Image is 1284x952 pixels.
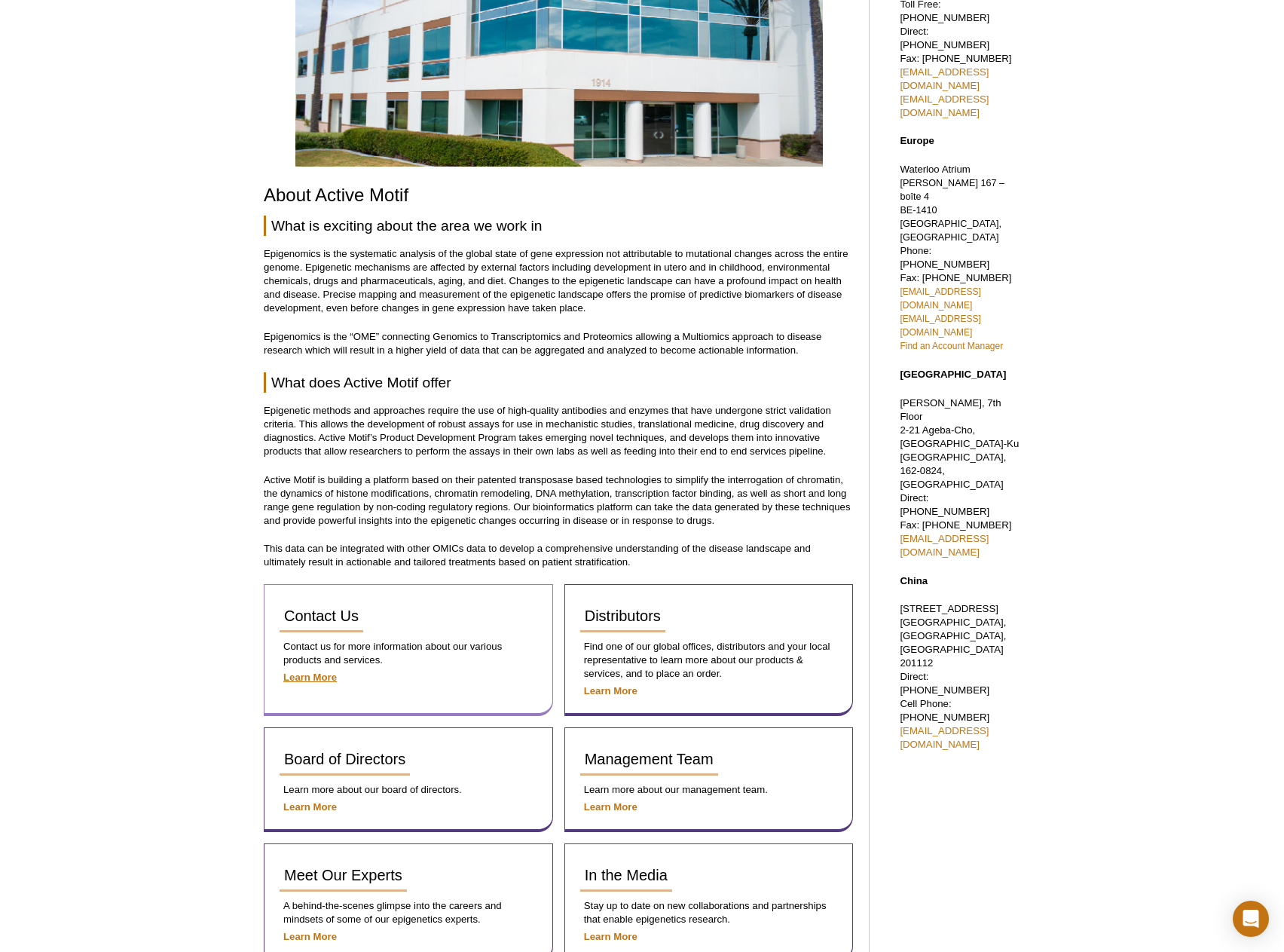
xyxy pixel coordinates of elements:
a: Distributors [580,600,665,632]
span: [PERSON_NAME] 167 – boîte 4 BE-1410 [GEOGRAPHIC_DATA], [GEOGRAPHIC_DATA] [900,178,1004,243]
p: Stay up to date on new collaborations and partnerships that enable epigenetics research. [580,899,838,926]
div: Open Intercom Messenger [1233,901,1269,937]
a: Contact Us [280,600,363,632]
p: Learn more about our board of directors. [280,783,537,797]
a: Learn More [584,801,637,813]
strong: [GEOGRAPHIC_DATA] [900,369,1006,380]
a: [EMAIL_ADDRESS][DOMAIN_NAME] [900,314,980,338]
a: Learn More [283,672,337,683]
a: Learn More [584,685,637,696]
strong: China [900,575,928,586]
a: [EMAIL_ADDRESS][DOMAIN_NAME] [900,66,989,91]
p: [STREET_ADDRESS] [GEOGRAPHIC_DATA], [GEOGRAPHIC_DATA], [GEOGRAPHIC_DATA] 201112 Direct: [PHONE_NU... [900,602,1020,751]
span: In the Media [585,867,668,883]
p: Epigenomics is the “OME” connecting Genomics to Transcriptomics and Proteomics allowing a Multiom... [264,330,854,357]
strong: Europe [900,135,934,146]
p: Waterloo Atrium Phone: [PHONE_NUMBER] Fax: [PHONE_NUMBER] [900,163,1020,353]
a: Management Team [580,743,718,776]
a: [EMAIL_ADDRESS][DOMAIN_NAME] [900,286,980,311]
p: Epigenomics is the systematic analysis of the global state of gene expression not attributable to... [264,247,854,315]
a: Learn More [283,931,337,942]
span: Contact Us [284,608,359,624]
h2: What does Active Motif offer [264,372,854,393]
p: Contact us for more information about our various products and services. [280,640,537,667]
a: [EMAIL_ADDRESS][DOMAIN_NAME] [900,93,989,118]
p: Learn more about our management team. [580,783,838,797]
span: Distributors [585,608,661,624]
p: Active Motif is building a platform based on their patented transposase based technologies to sim... [264,473,854,528]
p: Find one of our global offices, distributors and your local representative to learn more about ou... [580,640,838,681]
span: Meet Our Experts [284,867,402,883]
p: [PERSON_NAME], 7th Floor 2-21 Ageba-Cho, [GEOGRAPHIC_DATA]-Ku [GEOGRAPHIC_DATA], 162-0824, [GEOGR... [900,396,1020,559]
a: [EMAIL_ADDRESS][DOMAIN_NAME] [900,725,989,750]
a: [EMAIL_ADDRESS][DOMAIN_NAME] [900,533,989,558]
span: Board of Directors [284,751,405,767]
p: A behind-the-scenes glimpse into the careers and mindsets of some of our epigenetics experts. [280,899,537,926]
a: Board of Directors [280,743,410,776]
a: Find an Account Manager [900,341,1003,351]
p: Epigenetic methods and approaches require the use of high-quality antibodies and enzymes that hav... [264,404,854,458]
a: In the Media [580,859,672,892]
a: Learn More [584,931,637,942]
p: This data can be integrated with other OMICs data to develop a comprehensive understanding of the... [264,542,854,569]
h2: What is exciting about the area we work in [264,216,854,236]
span: Management Team [585,751,714,767]
a: Meet Our Experts [280,859,407,892]
h1: About Active Motif [264,185,854,207]
a: Learn More [283,801,337,813]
